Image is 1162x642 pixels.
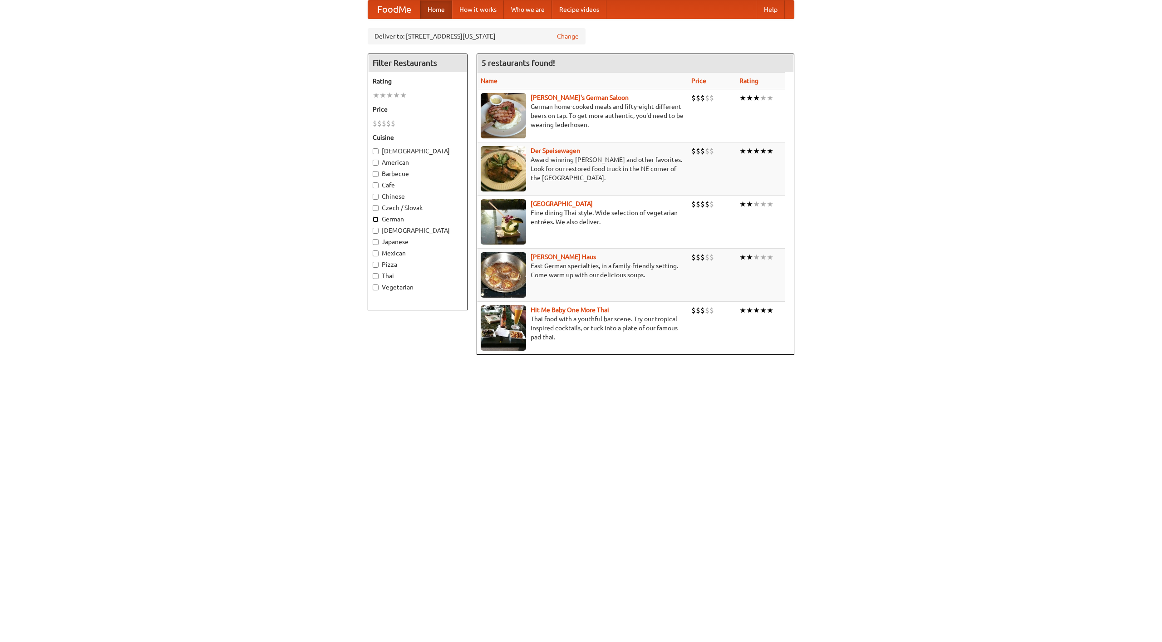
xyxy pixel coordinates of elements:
h5: Cuisine [373,133,463,142]
p: Award-winning [PERSON_NAME] and other favorites. Look for our restored food truck in the NE corne... [481,155,684,182]
li: $ [691,199,696,209]
li: $ [705,305,709,315]
li: $ [386,118,391,128]
li: $ [705,93,709,103]
img: satay.jpg [481,199,526,245]
li: $ [705,252,709,262]
li: ★ [767,93,773,103]
li: ★ [746,305,753,315]
a: Der Speisewagen [531,147,580,154]
li: ★ [760,199,767,209]
a: Help [757,0,785,19]
li: $ [691,146,696,156]
li: ★ [753,199,760,209]
li: ★ [746,252,753,262]
a: Home [420,0,452,19]
a: Hit Me Baby One More Thai [531,306,609,314]
input: German [373,216,379,222]
label: Pizza [373,260,463,269]
input: Japanese [373,239,379,245]
div: Deliver to: [STREET_ADDRESS][US_STATE] [368,28,586,44]
li: ★ [760,252,767,262]
li: $ [709,199,714,209]
input: Cafe [373,182,379,188]
a: Price [691,77,706,84]
li: $ [382,118,386,128]
label: Barbecue [373,169,463,178]
li: $ [700,252,705,262]
img: kohlhaus.jpg [481,252,526,298]
label: [DEMOGRAPHIC_DATA] [373,147,463,156]
b: [PERSON_NAME] Haus [531,253,596,260]
label: Czech / Slovak [373,203,463,212]
ng-pluralize: 5 restaurants found! [482,59,555,67]
li: $ [700,146,705,156]
li: $ [709,252,714,262]
li: ★ [753,146,760,156]
input: Pizza [373,262,379,268]
label: Chinese [373,192,463,201]
li: $ [391,118,395,128]
li: $ [705,146,709,156]
li: ★ [400,90,407,100]
img: esthers.jpg [481,93,526,138]
li: $ [700,305,705,315]
a: Who we are [504,0,552,19]
li: ★ [373,90,379,100]
li: ★ [386,90,393,100]
input: Vegetarian [373,284,379,290]
li: $ [377,118,382,128]
li: ★ [767,146,773,156]
input: [DEMOGRAPHIC_DATA] [373,148,379,154]
img: babythai.jpg [481,305,526,351]
li: $ [696,305,700,315]
li: ★ [767,199,773,209]
input: Barbecue [373,171,379,177]
li: $ [696,146,700,156]
input: [DEMOGRAPHIC_DATA] [373,228,379,234]
img: speisewagen.jpg [481,146,526,191]
li: ★ [746,199,753,209]
li: $ [691,93,696,103]
a: How it works [452,0,504,19]
input: Thai [373,273,379,279]
li: ★ [767,252,773,262]
li: ★ [739,93,746,103]
p: Thai food with a youthful bar scene. Try our tropical inspired cocktails, or tuck into a plate of... [481,314,684,342]
p: Fine dining Thai-style. Wide selection of vegetarian entrées. We also deliver. [481,208,684,226]
h5: Price [373,105,463,114]
label: Mexican [373,249,463,258]
li: $ [691,252,696,262]
li: $ [696,199,700,209]
li: ★ [760,305,767,315]
a: Recipe videos [552,0,606,19]
p: German home-cooked meals and fifty-eight different beers on tap. To get more authentic, you'd nee... [481,102,684,129]
label: German [373,215,463,224]
li: ★ [739,146,746,156]
li: $ [700,199,705,209]
li: ★ [739,199,746,209]
label: Japanese [373,237,463,246]
li: $ [373,118,377,128]
li: ★ [739,305,746,315]
li: $ [700,93,705,103]
li: $ [696,252,700,262]
h5: Rating [373,77,463,86]
a: [GEOGRAPHIC_DATA] [531,200,593,207]
input: American [373,160,379,166]
li: ★ [760,93,767,103]
li: ★ [753,93,760,103]
label: American [373,158,463,167]
li: ★ [753,305,760,315]
li: ★ [393,90,400,100]
a: Name [481,77,497,84]
a: FoodMe [368,0,420,19]
li: ★ [753,252,760,262]
li: $ [705,199,709,209]
label: [DEMOGRAPHIC_DATA] [373,226,463,235]
li: $ [691,305,696,315]
label: Cafe [373,181,463,190]
label: Thai [373,271,463,280]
